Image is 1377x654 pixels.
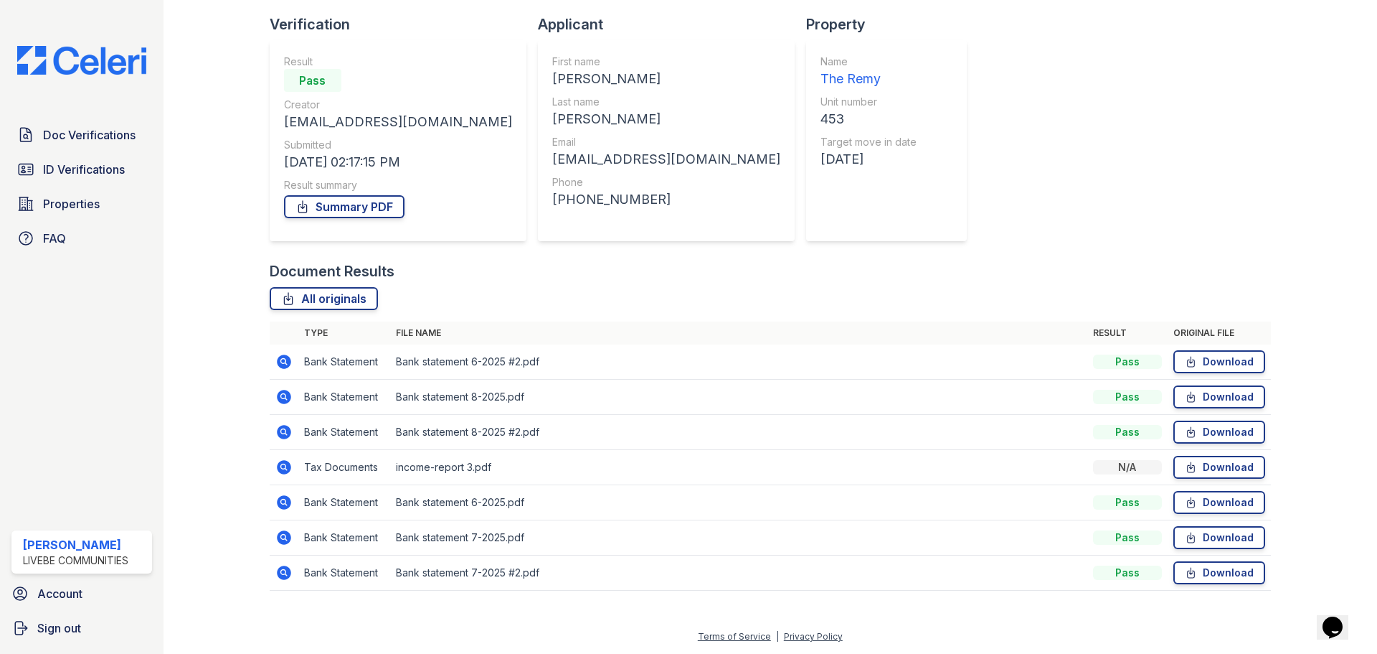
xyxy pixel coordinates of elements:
span: Sign out [37,620,81,637]
td: Bank Statement [298,520,390,556]
div: Pass [1093,495,1162,510]
td: Bank statement 8-2025.pdf [390,380,1087,415]
a: Properties [11,190,152,218]
span: ID Verifications [43,161,125,178]
div: Result summary [284,178,512,192]
th: Type [298,322,390,345]
td: Bank Statement [298,485,390,520]
div: Pass [1093,566,1162,580]
div: [DATE] 02:17:15 PM [284,152,512,172]
div: Applicant [538,14,806,34]
div: Unit number [820,95,917,109]
div: [EMAIL_ADDRESS][DOMAIN_NAME] [552,149,780,169]
td: Bank statement 6-2025.pdf [390,485,1087,520]
div: The Remy [820,69,917,89]
div: Pass [284,69,341,92]
div: Document Results [270,261,394,281]
a: Download [1173,386,1265,408]
a: Terms of Service [698,631,771,642]
div: Pass [1093,390,1162,404]
a: Download [1173,456,1265,479]
span: Properties [43,195,100,212]
div: [PERSON_NAME] [23,536,128,553]
div: [EMAIL_ADDRESS][DOMAIN_NAME] [284,112,512,132]
img: CE_Logo_Blue-a8612792a0a2168367f1c8372b55b34899dd931a85d93a1a3d3e32e68fde9ad4.png [6,46,158,75]
a: Summary PDF [284,195,404,218]
a: Account [6,579,158,608]
div: [PERSON_NAME] [552,69,780,89]
div: Email [552,135,780,149]
div: N/A [1093,460,1162,475]
a: Privacy Policy [784,631,843,642]
a: Download [1173,561,1265,584]
div: Target move in date [820,135,917,149]
td: Bank Statement [298,345,390,380]
td: Bank statement 7-2025.pdf [390,520,1087,556]
td: Bank statement 6-2025 #2.pdf [390,345,1087,380]
td: Bank Statement [298,415,390,450]
a: Name The Remy [820,55,917,89]
iframe: chat widget [1317,597,1363,640]
div: [DATE] [820,149,917,169]
div: 453 [820,109,917,129]
div: Name [820,55,917,69]
div: Pass [1093,531,1162,545]
div: Pass [1093,355,1162,369]
td: Bank statement 7-2025 #2.pdf [390,556,1087,591]
div: [PHONE_NUMBER] [552,190,780,210]
div: Creator [284,98,512,112]
th: Result [1087,322,1168,345]
span: FAQ [43,230,66,247]
td: Bank Statement [298,556,390,591]
div: Phone [552,175,780,190]
span: Account [37,585,82,602]
a: Download [1173,350,1265,373]
div: First name [552,55,780,69]
div: [PERSON_NAME] [552,109,780,129]
th: File name [390,322,1087,345]
td: Bank statement 8-2025 #2.pdf [390,415,1087,450]
div: | [776,631,779,642]
td: Bank Statement [298,380,390,415]
div: Property [806,14,978,34]
a: FAQ [11,224,152,253]
a: All originals [270,287,378,310]
td: Tax Documents [298,450,390,485]
a: Sign out [6,614,158,643]
div: Verification [270,14,538,34]
div: Result [284,55,512,69]
a: Doc Verifications [11,121,152,149]
a: Download [1173,421,1265,444]
a: Download [1173,491,1265,514]
a: ID Verifications [11,155,152,184]
td: income-report 3.pdf [390,450,1087,485]
span: Doc Verifications [43,126,136,144]
div: Last name [552,95,780,109]
div: LiveBe Communities [23,553,128,568]
div: Pass [1093,425,1162,439]
div: Submitted [284,138,512,152]
a: Download [1173,526,1265,549]
th: Original file [1168,322,1271,345]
